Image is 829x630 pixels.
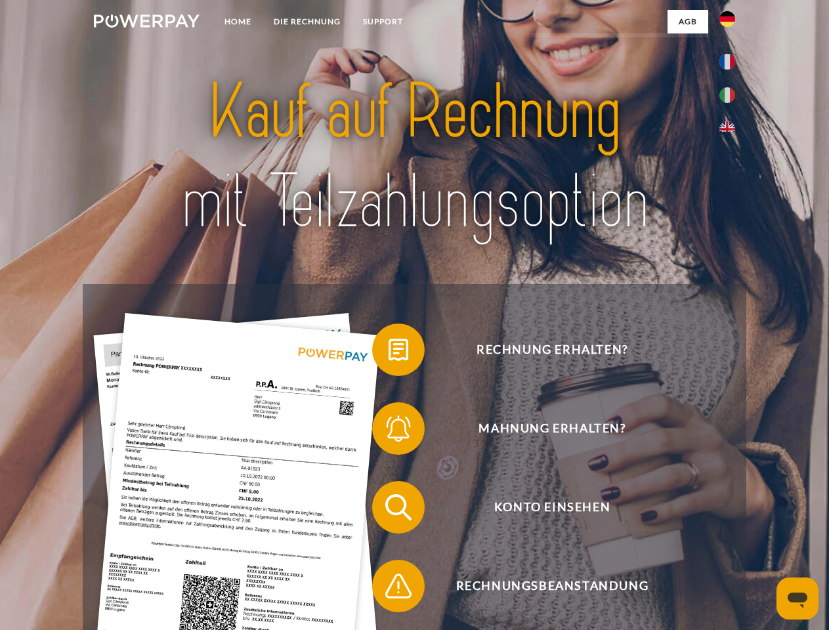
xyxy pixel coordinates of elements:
[719,54,735,70] img: fr
[391,560,713,612] span: Rechnungsbeanstandung
[382,412,415,445] img: qb_bell.svg
[719,11,735,27] img: de
[372,324,713,376] button: Rechnung erhalten?
[532,33,708,56] a: AGB (Kauf auf Rechnung)
[372,402,713,455] button: Mahnung erhalten?
[372,560,713,612] button: Rechnungsbeanstandung
[382,570,415,602] img: qb_warning.svg
[719,87,735,103] img: it
[125,63,704,251] img: title-powerpay_de.svg
[263,10,352,33] a: DIE RECHNUNG
[382,491,415,524] img: qb_search.svg
[391,402,713,455] span: Mahnung erhalten?
[352,10,414,33] a: SUPPORT
[94,14,200,28] img: logo-powerpay-white.svg
[372,481,713,534] button: Konto einsehen
[382,333,415,366] img: qb_bill.svg
[776,577,818,619] iframe: Schaltfläche zum Öffnen des Messaging-Fensters
[391,481,713,534] span: Konto einsehen
[719,121,735,137] img: en
[391,324,713,376] span: Rechnung erhalten?
[213,10,263,33] a: Home
[668,10,708,33] a: agb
